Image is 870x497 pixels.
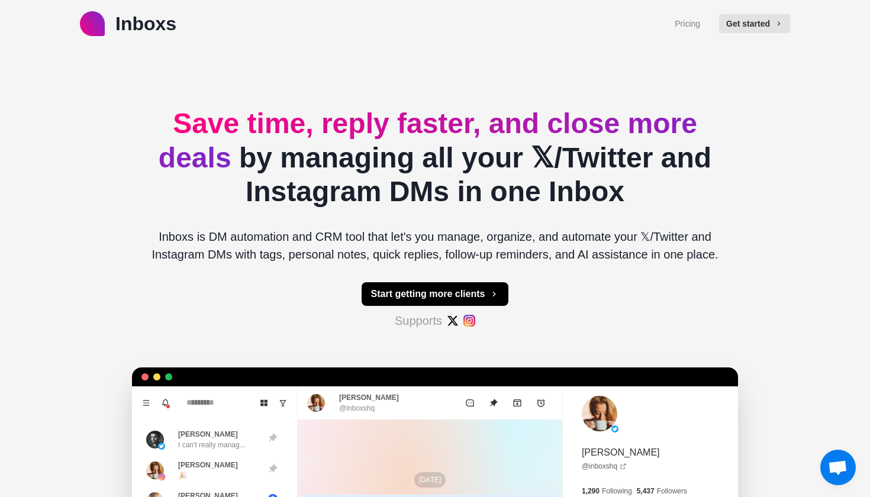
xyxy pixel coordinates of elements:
p: Following [602,486,632,496]
button: Mark as unread [458,391,482,415]
button: Get started [719,14,790,33]
a: logoInboxs [80,9,176,38]
a: @inboxshq [582,461,627,472]
p: Followers [657,486,687,496]
button: Unpin [482,391,505,415]
img: # [447,315,459,327]
img: picture [158,473,165,480]
button: Show unread conversations [273,393,292,412]
a: Pricing [675,18,700,30]
button: Add reminder [529,391,553,415]
p: 5,437 [637,486,655,496]
span: Save time, reply faster, and close more deals [159,108,697,173]
h2: by managing all your 𝕏/Twitter and Instagram DMs in one Inbox [141,106,729,209]
p: 🎉 [178,470,187,481]
p: Inboxs [115,9,176,38]
p: [PERSON_NAME] [178,429,238,440]
button: Board View [254,393,273,412]
p: Supports [395,312,442,330]
p: @inboxshq [339,403,375,414]
p: [PERSON_NAME] [582,446,660,460]
img: picture [582,396,617,431]
img: picture [307,394,325,412]
button: Notifications [156,393,175,412]
p: 1,290 [582,486,600,496]
p: [DATE] [414,472,446,488]
img: picture [158,443,165,450]
div: Open chat [820,450,856,485]
p: I can't really manag... [178,440,246,450]
img: logo [80,11,105,36]
img: # [463,315,475,327]
button: Archive [505,391,529,415]
p: Inboxs is DM automation and CRM tool that let's you manage, organize, and automate your 𝕏/Twitter... [141,228,729,263]
button: Menu [137,393,156,412]
img: picture [611,425,618,433]
img: picture [146,431,164,448]
img: picture [146,461,164,479]
p: [PERSON_NAME] [178,460,238,470]
button: Start getting more clients [362,282,509,306]
p: [PERSON_NAME] [339,392,399,403]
